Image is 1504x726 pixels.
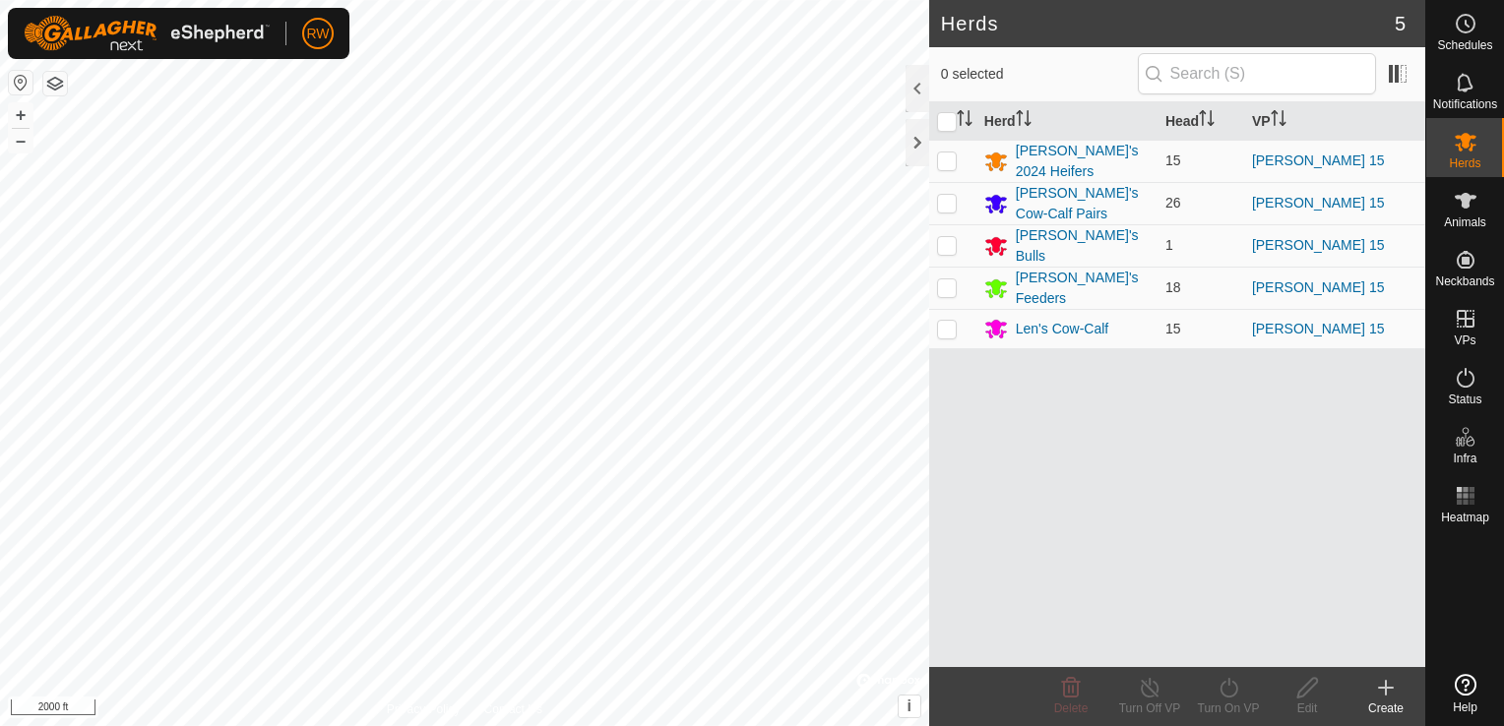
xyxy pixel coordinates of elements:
p-sorticon: Activate to sort [1199,113,1215,129]
span: Delete [1054,701,1089,715]
div: [PERSON_NAME]'s Cow-Calf Pairs [1016,183,1150,224]
span: 15 [1165,321,1181,336]
div: [PERSON_NAME]'s Feeders [1016,268,1150,309]
span: i [908,697,911,714]
span: Infra [1453,453,1476,464]
span: Schedules [1437,39,1492,51]
div: [PERSON_NAME]'s Bulls [1016,225,1150,267]
span: 1 [1165,237,1173,253]
a: [PERSON_NAME] 15 [1252,321,1385,336]
h2: Herds [941,12,1395,35]
span: Status [1448,393,1481,405]
a: [PERSON_NAME] 15 [1252,195,1385,211]
img: Gallagher Logo [24,16,270,51]
a: [PERSON_NAME] 15 [1252,237,1385,253]
div: Len's Cow-Calf [1016,319,1109,339]
a: [PERSON_NAME] 15 [1252,152,1385,168]
button: i [899,696,920,717]
th: Herd [976,102,1158,141]
span: 5 [1395,9,1406,38]
span: Notifications [1433,98,1497,110]
th: VP [1244,102,1425,141]
div: Edit [1268,699,1347,717]
a: [PERSON_NAME] 15 [1252,279,1385,295]
button: Map Layers [43,72,67,95]
button: Reset Map [9,71,32,94]
p-sorticon: Activate to sort [957,113,972,129]
span: Animals [1444,216,1486,228]
div: Turn On VP [1189,699,1268,717]
span: 15 [1165,152,1181,168]
div: Create [1347,699,1425,717]
div: Turn Off VP [1110,699,1189,717]
span: Neckbands [1435,275,1494,287]
th: Head [1158,102,1244,141]
button: + [9,103,32,127]
input: Search (S) [1138,53,1376,94]
span: Herds [1449,157,1480,169]
div: [PERSON_NAME]'s 2024 Heifers [1016,141,1150,182]
span: Help [1453,701,1477,713]
a: Contact Us [484,700,542,718]
span: RW [306,24,329,44]
p-sorticon: Activate to sort [1016,113,1032,129]
button: – [9,129,32,152]
a: Help [1426,666,1504,721]
p-sorticon: Activate to sort [1271,113,1286,129]
span: VPs [1454,334,1475,346]
span: 18 [1165,279,1181,295]
span: 0 selected [941,64,1138,85]
span: Heatmap [1441,512,1489,523]
a: Privacy Policy [387,700,461,718]
span: 26 [1165,195,1181,211]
